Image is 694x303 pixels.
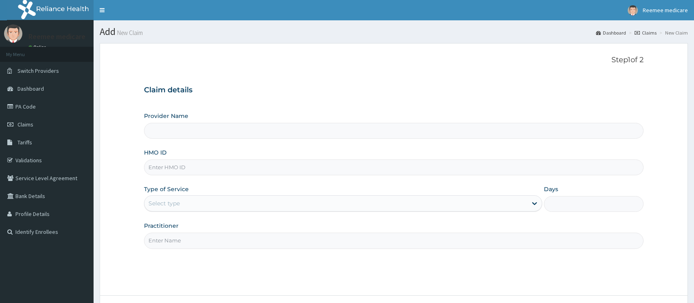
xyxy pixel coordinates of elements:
img: User Image [628,5,638,15]
span: Dashboard [17,85,44,92]
a: Online [28,44,48,50]
h3: Claim details [144,86,643,95]
img: User Image [4,24,22,43]
small: New Claim [116,30,143,36]
div: Select type [148,199,180,207]
label: Days [544,185,558,193]
label: HMO ID [144,148,167,157]
input: Enter HMO ID [144,159,643,175]
span: Reemee medicare [643,7,688,14]
span: Claims [17,121,33,128]
a: Claims [635,29,657,36]
p: Step 1 of 2 [144,56,643,65]
label: Type of Service [144,185,189,193]
li: New Claim [657,29,688,36]
label: Provider Name [144,112,188,120]
label: Practitioner [144,222,179,230]
span: Tariffs [17,139,32,146]
h1: Add [100,26,688,37]
input: Enter Name [144,233,643,249]
p: Reemee medicare [28,33,85,40]
a: Dashboard [596,29,626,36]
span: Switch Providers [17,67,59,74]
